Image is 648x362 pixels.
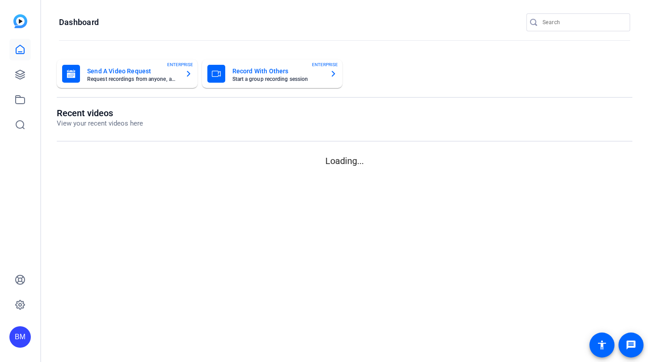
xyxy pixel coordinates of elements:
h1: Dashboard [59,17,99,28]
input: Search [543,17,623,28]
img: blue-gradient.svg [13,14,27,28]
p: Loading... [57,154,632,168]
button: Send A Video RequestRequest recordings from anyone, anywhereENTERPRISE [57,59,198,88]
span: ENTERPRISE [167,61,193,68]
h1: Recent videos [57,108,143,118]
div: BM [9,326,31,348]
mat-icon: message [626,340,636,350]
mat-card-subtitle: Start a group recording session [232,76,323,82]
p: View your recent videos here [57,118,143,129]
mat-card-subtitle: Request recordings from anyone, anywhere [87,76,178,82]
mat-card-title: Send A Video Request [87,66,178,76]
mat-icon: accessibility [597,340,607,350]
span: ENTERPRISE [312,61,338,68]
mat-card-title: Record With Others [232,66,323,76]
button: Record With OthersStart a group recording sessionENTERPRISE [202,59,343,88]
